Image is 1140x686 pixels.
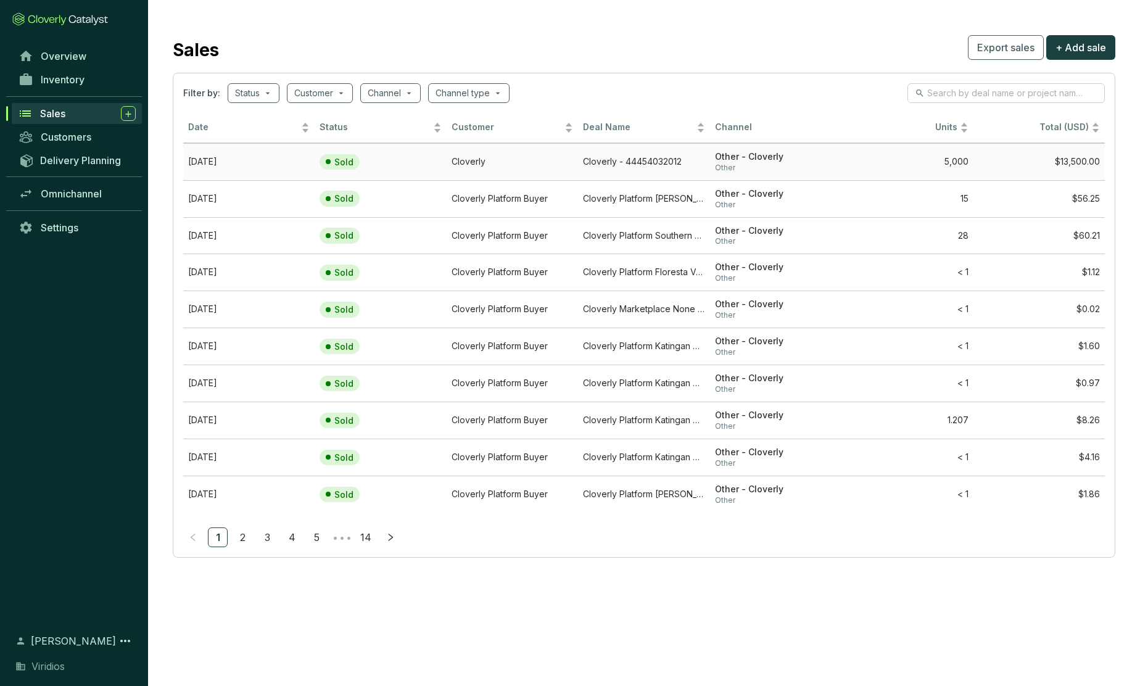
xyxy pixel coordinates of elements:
span: Other [715,458,836,468]
a: 2 [233,528,252,547]
td: Cloverly Platform Buyer [447,402,578,439]
a: Settings [12,217,142,238]
td: Cloverly Platform Southern Cardamom REDD+ Dec 13 [578,217,709,254]
th: Units [841,113,973,143]
td: Cloverly Platform Katingan Peatland Restoration and Conservation Oct 26 [578,328,709,365]
button: Export sales [968,35,1044,60]
a: 1 [209,528,227,547]
a: Omnichannel [12,183,142,204]
span: Settings [41,221,78,234]
td: 5,000 [841,143,973,180]
a: Delivery Planning [12,150,142,170]
td: $56.25 [973,180,1105,217]
span: Other - Cloverly [715,151,836,163]
td: $1.60 [973,328,1105,365]
span: Overview [41,50,86,62]
span: Other - Cloverly [715,484,836,495]
td: < 1 [841,476,973,513]
td: Cloverly Marketplace None Jan 15 [578,291,709,328]
span: Other - Cloverly [715,188,836,200]
span: + Add sale [1055,40,1106,55]
td: Cloverly [447,143,578,180]
span: Status [320,122,430,133]
th: Customer [447,113,578,143]
li: 4 [282,527,302,547]
td: Cloverly Platform Mai Ndombe REDD+ Oct 01 [578,476,709,513]
td: Cloverly Platform Buyer [447,217,578,254]
li: Previous Page [183,527,203,547]
td: < 1 [841,254,973,291]
h2: Sales [173,37,219,63]
li: 14 [356,527,376,547]
td: $1.86 [973,476,1105,513]
td: Cloverly Platform Floresta Verde REDD+ Project Nov 28 [578,254,709,291]
th: Deal Name [578,113,709,143]
span: Other [715,495,836,505]
td: $60.21 [973,217,1105,254]
td: < 1 [841,439,973,476]
span: Total (USD) [1039,122,1089,132]
td: Oct 02 2024 [183,439,315,476]
p: Sold [334,341,353,352]
li: 1 [208,527,228,547]
span: Deal Name [583,122,693,133]
td: $13,500.00 [973,143,1105,180]
p: Sold [334,157,353,168]
td: 15 [841,180,973,217]
span: Customers [41,131,91,143]
td: Cloverly Platform Katingan Peatland Restoration and Conservation Oct 02 [578,439,709,476]
td: Oct 26 2024 [183,328,315,365]
td: Cloverly Platform Buyer [447,439,578,476]
a: Overview [12,46,142,67]
span: right [386,533,395,542]
span: Export sales [977,40,1035,55]
span: Other [715,273,836,283]
td: $1.12 [973,254,1105,291]
td: Nov 28 2024 [183,254,315,291]
span: [PERSON_NAME] [31,634,116,648]
td: Cloverly Platform Katingan Peatland Restoration and Conservation Oct 12 [578,365,709,402]
span: Other [715,310,836,320]
td: Sep 09 2025 [183,180,315,217]
span: Other [715,384,836,394]
td: $0.02 [973,291,1105,328]
td: Sep 24 2025 [183,143,315,180]
li: 2 [233,527,252,547]
td: Oct 01 2024 [183,476,315,513]
td: Jan 15 2024 [183,291,315,328]
td: 28 [841,217,973,254]
span: Inventory [41,73,85,86]
td: < 1 [841,328,973,365]
p: Sold [334,230,353,241]
span: Omnichannel [41,188,102,200]
td: Cloverly Platform Buyer [447,476,578,513]
span: Other - Cloverly [715,225,836,237]
span: Delivery Planning [40,154,121,167]
td: Cloverly Platform Buyer [447,254,578,291]
td: < 1 [841,365,973,402]
a: Customers [12,126,142,147]
span: Other - Cloverly [715,336,836,347]
li: Next 5 Pages [331,527,351,547]
td: Cloverly Platform Katingan Peatland Restoration and Conservation Oct 10 [578,402,709,439]
button: right [381,527,400,547]
input: Search by deal name or project name... [927,86,1086,100]
span: Other - Cloverly [715,299,836,310]
td: Cloverly Platform Buyer [447,328,578,365]
th: Channel [710,113,841,143]
td: $4.16 [973,439,1105,476]
span: Other [715,347,836,357]
span: Other - Cloverly [715,262,836,273]
td: Cloverly - 44454032012 [578,143,709,180]
li: Next Page [381,527,400,547]
td: Oct 12 2024 [183,365,315,402]
span: Other [715,236,836,246]
span: Other [715,200,836,210]
th: Status [315,113,446,143]
a: Inventory [12,69,142,90]
li: 3 [257,527,277,547]
span: Other [715,163,836,173]
span: Sales [40,107,65,120]
p: Sold [334,304,353,315]
p: Sold [334,267,353,278]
